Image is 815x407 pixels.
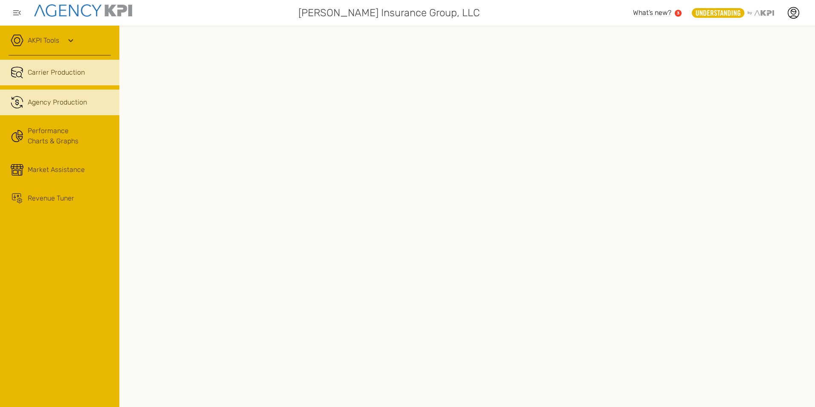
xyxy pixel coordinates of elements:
[677,11,679,15] text: 3
[28,193,74,203] div: Revenue Tuner
[34,4,132,17] img: agencykpi-logo-550x69-2d9e3fa8.png
[675,10,682,17] a: 3
[28,97,87,108] span: Agency Production
[28,35,59,46] a: AKPI Tools
[28,67,85,78] span: Carrier Production
[633,9,671,17] span: What’s new?
[298,5,480,20] span: [PERSON_NAME] Insurance Group, LLC
[28,165,85,175] div: Market Assistance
